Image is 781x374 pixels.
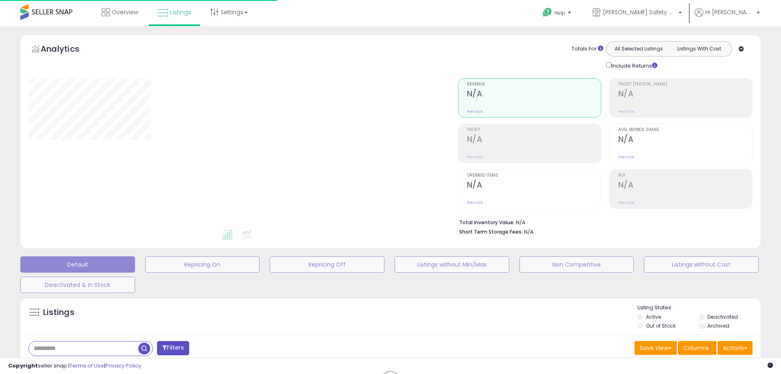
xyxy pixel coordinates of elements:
span: Avg. Buybox Share [618,128,752,132]
h5: Analytics [41,43,95,57]
span: ROI [618,173,752,178]
h2: N/A [467,89,601,100]
span: [PERSON_NAME] Safety & Supply [603,8,676,16]
i: Get Help [542,7,552,17]
span: Ordered Items [467,173,601,178]
small: Prev: N/A [618,155,634,160]
button: Repricing Off [270,256,384,273]
span: Hi [PERSON_NAME] [705,8,754,16]
button: All Selected Listings [609,44,669,54]
h2: N/A [467,180,601,191]
div: Totals For [572,45,603,53]
small: Prev: N/A [618,200,634,205]
b: Total Inventory Value: [459,219,515,226]
button: Non Competitive [519,256,634,273]
button: Default [20,256,135,273]
span: Listings [170,8,191,16]
button: Listings without Min/Max [395,256,509,273]
h2: N/A [618,89,752,100]
small: Prev: N/A [618,109,634,114]
small: Prev: N/A [467,155,483,160]
span: Overview [112,8,138,16]
div: Include Returns [600,61,667,70]
span: Profit [PERSON_NAME] [618,82,752,87]
h2: N/A [467,135,601,146]
button: Repricing On [145,256,260,273]
b: Short Term Storage Fees: [459,228,523,235]
li: N/A [459,217,746,227]
h2: N/A [618,135,752,146]
span: Revenue [467,82,601,87]
strong: Copyright [8,362,38,370]
a: Hi [PERSON_NAME] [695,8,760,26]
small: Prev: N/A [467,200,483,205]
h2: N/A [618,180,752,191]
div: seller snap | | [8,362,141,370]
span: N/A [524,228,534,236]
button: Listings With Cost [669,44,729,54]
span: Help [554,9,565,16]
button: Deactivated & In Stock [20,277,135,293]
a: Help [536,1,579,26]
button: Listings without Cost [644,256,759,273]
small: Prev: N/A [467,109,483,114]
span: Profit [467,128,601,132]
